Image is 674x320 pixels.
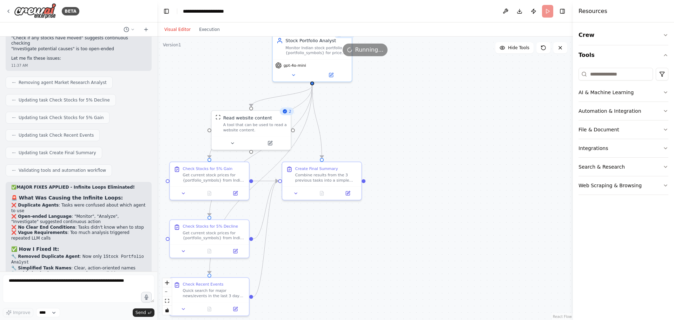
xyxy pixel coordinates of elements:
[183,166,233,171] div: Check Stocks for 5% Gain
[11,254,80,259] strong: 🔧 Removed Duplicate Agent
[169,162,250,201] div: Check Stocks for 5% GainGet current stock prices for {portfolio_symbols} from Indian stock websit...
[141,292,152,302] button: Click to speak your automation idea
[223,122,287,132] div: A tool that can be used to read a website content.
[163,287,172,296] button: zoom out
[313,71,349,79] button: Open in side panel
[284,63,306,68] span: gpt-4o-mini
[579,45,668,65] button: Tools
[11,214,146,225] li: : "Monitor", "Analyze", "Investigate" suggested continuous action
[163,278,172,287] button: zoom in
[11,56,146,61] p: Let me fix these issues:
[183,8,235,15] nav: breadcrumb
[13,310,30,315] span: Improve
[11,225,146,230] li: : Tasks didn't know when to stop
[334,30,355,38] div: Busy
[14,3,56,19] img: Logo
[253,178,278,184] g: Edge from 441f931f-e5d4-4ab6-ad24-9368186444a8 to 373d94ef-b170-4724-a774-7d750a9233e3
[11,63,146,68] div: 11:37 AM
[19,115,104,120] span: Updating task Check Stocks for 5% Gain
[579,83,668,102] button: AI & Machine Learning
[11,225,75,230] strong: ❌ No Clear End Conditions
[19,168,106,173] span: Validating tools and automation workflow
[216,115,221,120] img: ScrapeWebsiteTool
[579,65,668,201] div: Tools
[337,189,359,197] button: Open in side panel
[579,120,668,139] button: File & Document
[183,282,224,287] div: Check Recent Events
[223,115,272,121] div: Read website content
[11,266,146,271] li: : Clear, action-oriented names
[140,25,152,34] button: Start a new chat
[19,97,110,103] span: Updating task Check Stocks for 5% Decline
[11,203,59,208] strong: ❌ Duplicate Agents
[295,172,358,183] div: Combine results from the 3 previous tasks into a simple summary. No additional research needed. J...
[11,185,146,190] h2: ✅
[508,45,529,51] span: Hide Tools
[121,25,138,34] button: Switch to previous chat
[579,158,668,176] button: Search & Research
[16,185,135,190] strong: MAJOR FIXES APPLIED - Infinite Loops Eliminated!
[196,189,223,197] button: No output available
[211,110,291,150] div: 2ScrapeWebsiteToolRead website contentA tool that can be used to read a website content.
[11,271,146,282] li: : Explicitly prevents looping
[136,310,146,315] span: Send
[11,46,146,52] li: "Investigate potential causes" is too open-ended
[163,278,172,315] div: React Flow controls
[557,6,567,16] button: Hide right sidebar
[206,85,315,216] g: Edge from 4b2fae87-ed1c-4362-b75f-0de54066954d to 90d56679-7a66-4953-a144-905ed67080c2
[11,271,96,276] strong: 🔧 Added "Single Pass" Instructions
[183,224,238,229] div: Check Stocks for 5% Decline
[19,150,96,156] span: Updating task Create Final Summary
[224,189,246,197] button: Open in side panel
[161,6,171,16] button: Hide left sidebar
[160,25,195,34] button: Visual Editor
[579,176,668,195] button: Web Scraping & Browsing
[253,178,278,300] g: Edge from 8ebb5ee1-a10d-49e7-8cd2-88fb4a2bfc0a to 373d94ef-b170-4724-a774-7d750a9233e3
[252,139,288,147] button: Open in side panel
[295,166,338,171] div: Create Final Summary
[11,246,59,252] strong: ✅ How I Fixed It:
[11,230,67,235] strong: ❌ Vague Requirements
[11,195,123,201] strong: 🚨 What Was Causing the Infinite Loops:
[206,85,315,274] g: Edge from 4b2fae87-ed1c-4362-b75f-0de54066954d to 8ebb5ee1-a10d-49e7-8cd2-88fb4a2bfc0a
[183,288,245,298] div: Quick search for major news/events in the last 3 days for companies in {portfolio_symbols}. Look ...
[224,247,246,255] button: Open in side panel
[248,85,315,106] g: Edge from 4b2fae87-ed1c-4362-b75f-0de54066954d to 2548f644-1d08-45e3-865a-74d216de3e27
[553,315,572,319] a: React Flow attribution
[11,35,146,46] li: "Check if any stocks have moved" suggests continuous checking
[579,139,668,157] button: Integrations
[253,178,278,242] g: Edge from 90d56679-7a66-4953-a144-905ed67080c2 to 373d94ef-b170-4724-a774-7d750a9233e3
[133,308,154,317] button: Send
[308,189,335,197] button: No output available
[19,132,94,138] span: Updating task Check Recent Events
[495,42,534,53] button: Hide Tools
[579,7,607,15] h4: Resources
[3,308,33,317] button: Improve
[224,305,246,313] button: Open in side panel
[272,33,352,82] div: BusyStock Portfolio AnalystMonitor Indian stock portfolio {portfolio_symbols} for price movements...
[579,25,668,45] button: Crew
[183,172,245,183] div: Get current stock prices for {portfolio_symbols} from Indian stock websites (Moneycontrol/NSE). C...
[163,42,181,48] div: Version 1
[11,254,146,266] li: : Now only 1
[169,277,250,316] div: Check Recent EventsQuick search for major news/events in the last 3 days for companies in {portfo...
[62,7,79,15] div: BETA
[163,306,172,315] button: toggle interactivity
[579,102,668,120] button: Automation & Integration
[285,38,348,44] div: Stock Portfolio Analyst
[169,220,250,259] div: Check Stocks for 5% DeclineGet current stock prices for {portfolio_symbols} from Indian stock web...
[195,25,224,34] button: Execution
[309,85,325,158] g: Edge from 4b2fae87-ed1c-4362-b75f-0de54066954d to 373d94ef-b170-4724-a774-7d750a9233e3
[196,305,223,313] button: No output available
[11,266,71,270] strong: 🔧 Simplified Task Names
[196,247,223,255] button: No output available
[11,214,72,219] strong: ❌ Open-ended Language
[19,80,107,85] span: Removing agent Market Research Analyst
[11,203,146,214] li: : Tasks were confused about which agent to use
[355,46,384,54] span: Running...
[11,230,146,241] li: : Too much analysis triggered repeated LLM calls
[282,162,362,201] div: Create Final SummaryCombine results from the 3 previous tasks into a simple summary. No additiona...
[289,109,291,114] span: 2
[183,230,245,241] div: Get current stock prices for {portfolio_symbols} from Indian stock websites (Moneycontrol/NSE). C...
[163,296,172,306] button: fit view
